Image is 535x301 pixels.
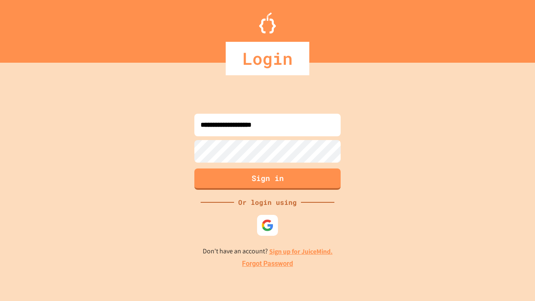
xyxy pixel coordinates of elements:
p: Don't have an account? [203,246,333,257]
a: Sign up for JuiceMind. [269,247,333,256]
img: Logo.svg [259,13,276,33]
a: Forgot Password [242,259,293,269]
iframe: chat widget [466,231,527,267]
iframe: chat widget [500,268,527,293]
img: google-icon.svg [261,219,274,232]
button: Sign in [194,168,341,190]
div: Login [226,42,309,75]
div: Or login using [234,197,301,207]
